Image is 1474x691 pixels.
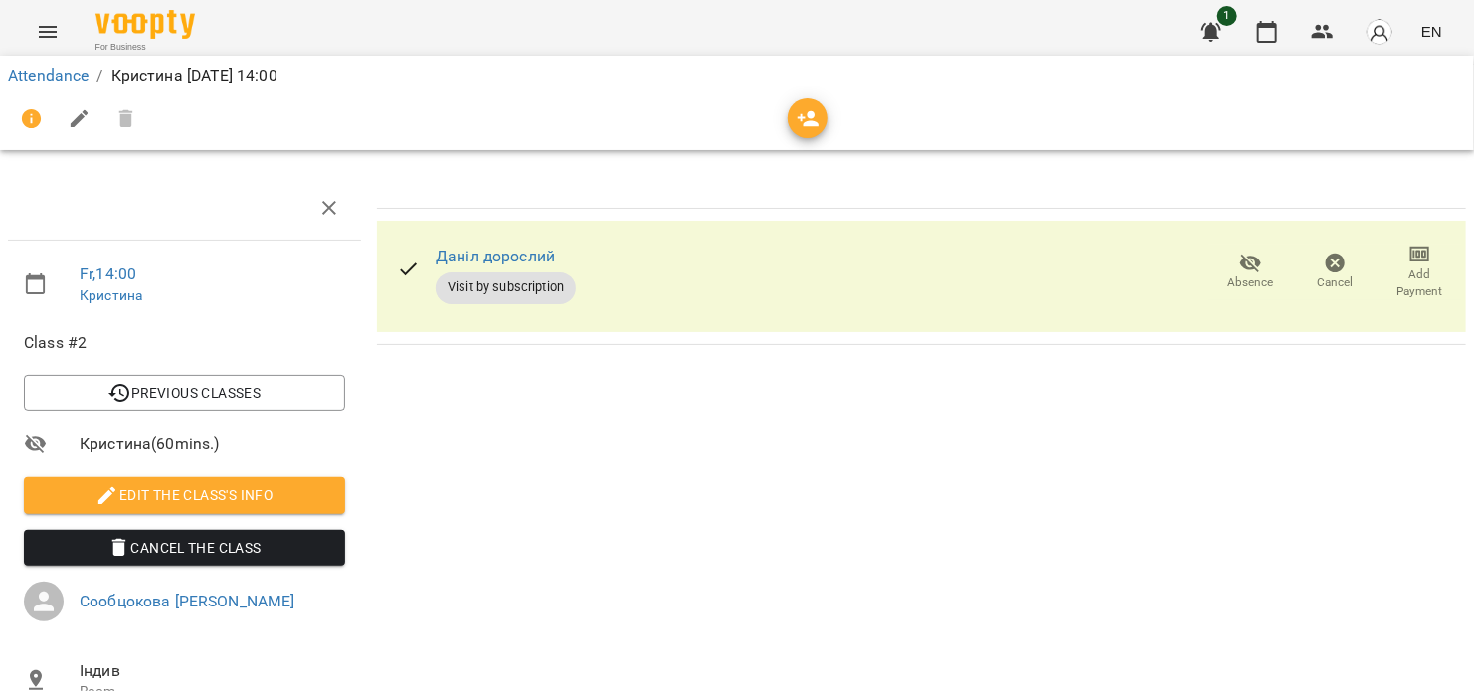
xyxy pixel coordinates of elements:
[1217,6,1237,26] span: 1
[8,64,1466,87] nav: breadcrumb
[436,278,576,296] span: Visit by subscription
[111,64,277,87] p: Кристина [DATE] 14:00
[1389,266,1450,300] span: Add Payment
[96,64,102,87] li: /
[1293,245,1378,300] button: Cancel
[1421,21,1442,42] span: EN
[436,247,555,265] a: Даніл дорослий
[1208,245,1293,300] button: Absence
[80,264,136,283] a: Fr , 14:00
[80,659,345,683] span: Індив
[80,592,295,610] a: Сообцокова [PERSON_NAME]
[1366,18,1393,46] img: avatar_s.png
[95,10,195,39] img: Voopty Logo
[80,432,345,456] span: Кристина ( 60 mins. )
[40,483,329,507] span: Edit the class's Info
[80,287,142,303] a: Кристина
[1318,274,1354,291] span: Cancel
[40,381,329,405] span: Previous Classes
[24,375,345,411] button: Previous Classes
[24,477,345,513] button: Edit the class's Info
[1228,274,1274,291] span: Absence
[8,66,89,85] a: Attendance
[40,536,329,560] span: Cancel the class
[1413,13,1450,50] button: EN
[95,41,195,54] span: For Business
[24,331,345,355] span: Class #2
[24,530,345,566] button: Cancel the class
[24,8,72,56] button: Menu
[1378,245,1462,300] button: Add Payment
